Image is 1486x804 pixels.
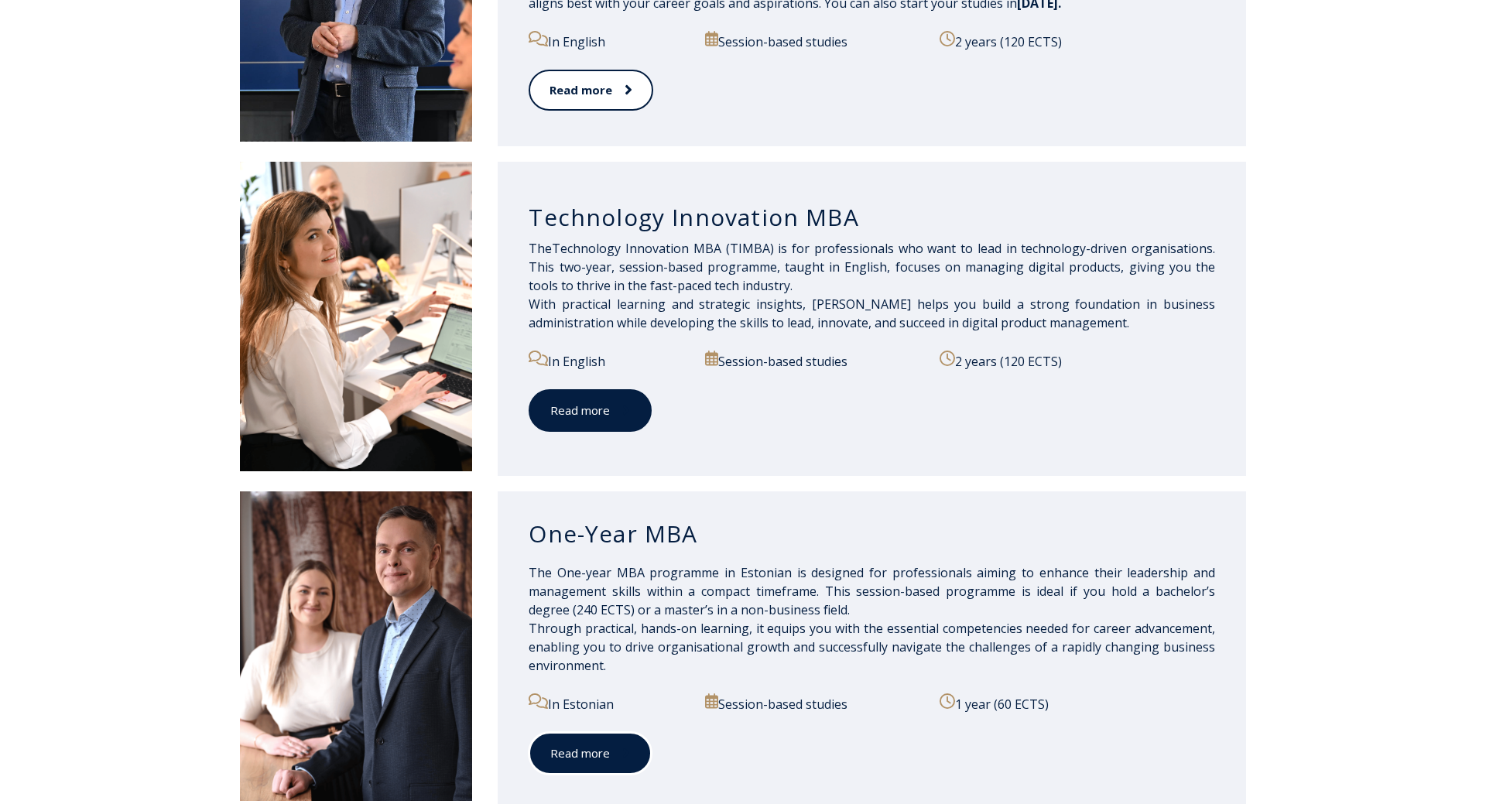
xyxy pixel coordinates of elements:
span: With practical learning and strategic insights, [PERSON_NAME] helps you build a strong foundation... [529,296,1215,331]
h3: One-Year MBA [529,519,1215,549]
a: Read more [529,732,652,775]
p: Session-based studies [705,351,922,371]
p: 2 years (120 ECTS) [940,31,1215,51]
p: In English [529,351,687,371]
img: DSC_2558 [240,162,472,471]
span: The [529,240,552,257]
h3: Technology Innovation MBA [529,203,1215,232]
span: Technology Innovation M [552,240,852,257]
p: 2 years (120 ECTS) [940,351,1215,371]
a: Read more [529,70,653,111]
span: sionals who want to lead in technology-driven organisations. This two-year, session-based program... [529,240,1215,294]
p: The One-year MBA programme in Estonian is designed for professionals aiming to enhance their lead... [529,563,1215,675]
p: In English [529,31,687,51]
p: Session-based studies [705,31,922,51]
img: DSC_1995 [240,491,472,801]
a: Read more [529,389,652,432]
span: BA (TIMBA) is for profes [705,240,853,257]
p: Session-based studies [705,693,922,713]
p: 1 year (60 ECTS) [940,693,1215,713]
p: In Estonian [529,693,687,713]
